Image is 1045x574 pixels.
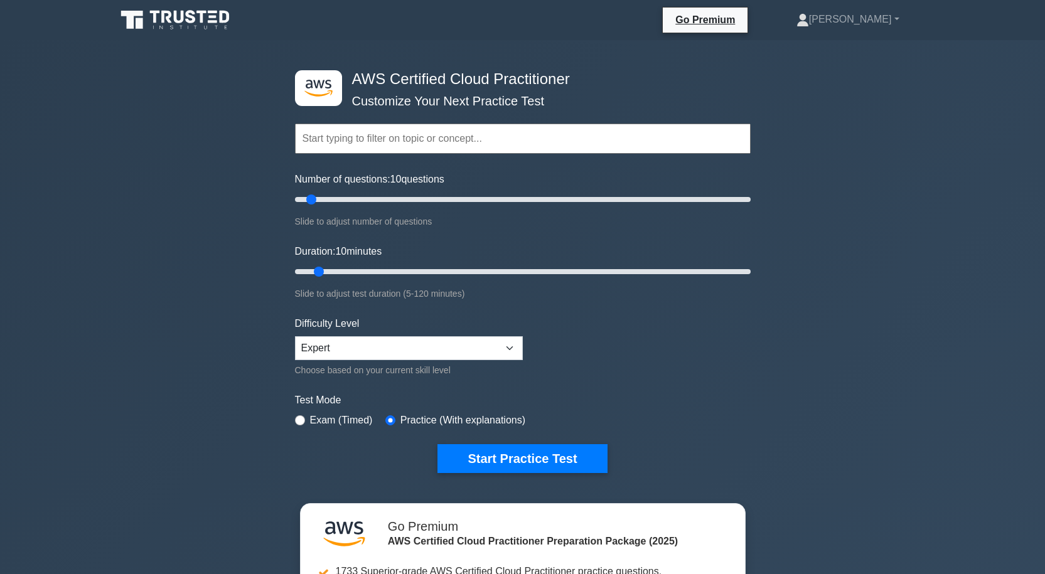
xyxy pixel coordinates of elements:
h4: AWS Certified Cloud Practitioner [347,70,689,88]
label: Practice (With explanations) [400,413,525,428]
div: Slide to adjust test duration (5-120 minutes) [295,286,751,301]
button: Start Practice Test [437,444,607,473]
a: [PERSON_NAME] [766,7,930,32]
input: Start typing to filter on topic or concept... [295,124,751,154]
a: Go Premium [668,12,742,28]
span: 10 [335,246,346,257]
label: Difficulty Level [295,316,360,331]
span: 10 [390,174,402,184]
label: Duration: minutes [295,244,382,259]
label: Number of questions: questions [295,172,444,187]
div: Choose based on your current skill level [295,363,523,378]
label: Exam (Timed) [310,413,373,428]
div: Slide to adjust number of questions [295,214,751,229]
label: Test Mode [295,393,751,408]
